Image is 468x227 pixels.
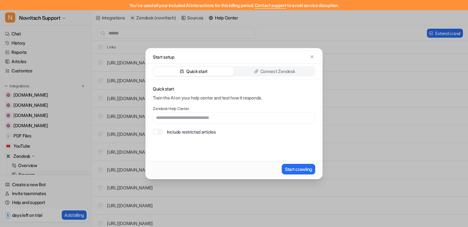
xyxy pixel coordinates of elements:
[153,54,174,60] p: Start setup
[282,164,315,174] button: Start crawling
[167,128,216,135] label: Include restricted articles
[153,86,315,92] p: Quick start
[153,95,315,101] p: Train the AI on your help center and test how it responds.
[260,68,295,75] p: Connect Zendesk
[153,106,315,111] label: Zendesk Help Center
[186,68,208,75] p: Quick start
